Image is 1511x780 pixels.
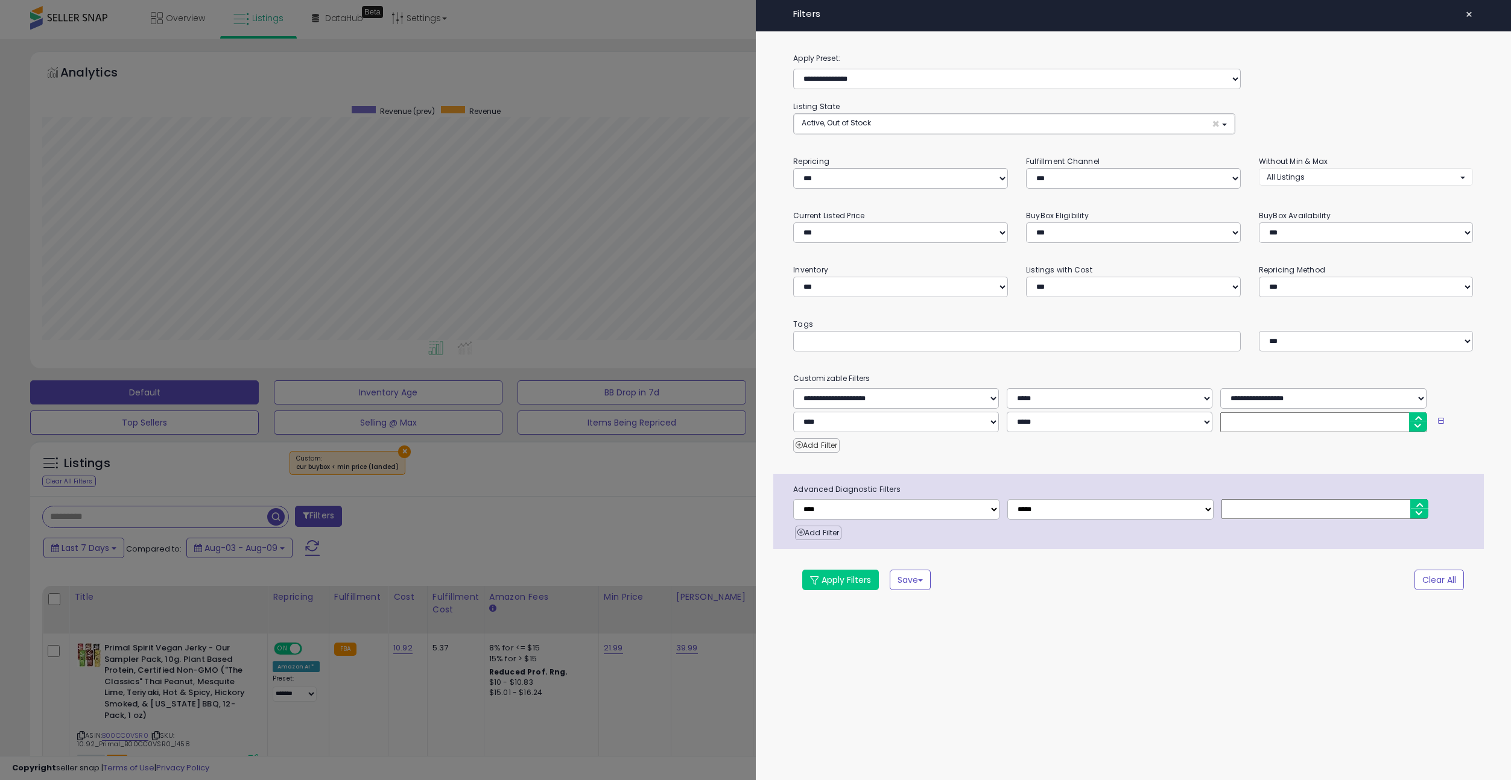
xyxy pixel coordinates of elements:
span: × [1465,6,1473,23]
button: Apply Filters [802,570,879,590]
button: Save [890,570,931,590]
span: All Listings [1267,172,1305,182]
button: All Listings [1259,168,1474,186]
small: Customizable Filters [784,372,1482,385]
small: BuyBox Eligibility [1026,210,1089,221]
small: Listings with Cost [1026,265,1092,275]
small: Current Listed Price [793,210,864,221]
span: Advanced Diagnostic Filters [784,483,1484,496]
small: Repricing Method [1259,265,1326,275]
small: Inventory [793,265,828,275]
span: × [1212,118,1220,130]
small: BuyBox Availability [1259,210,1331,221]
small: Fulfillment Channel [1026,156,1100,166]
h4: Filters [793,9,1473,19]
button: × [1460,6,1478,23]
label: Apply Preset: [784,52,1482,65]
button: Add Filter [793,438,840,453]
small: Without Min & Max [1259,156,1328,166]
small: Listing State [793,101,840,112]
button: Add Filter [795,526,841,540]
span: Active, Out of Stock [802,118,871,128]
small: Tags [784,318,1482,331]
button: Clear All [1414,570,1464,590]
button: Active, Out of Stock × [794,114,1235,134]
small: Repricing [793,156,829,166]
